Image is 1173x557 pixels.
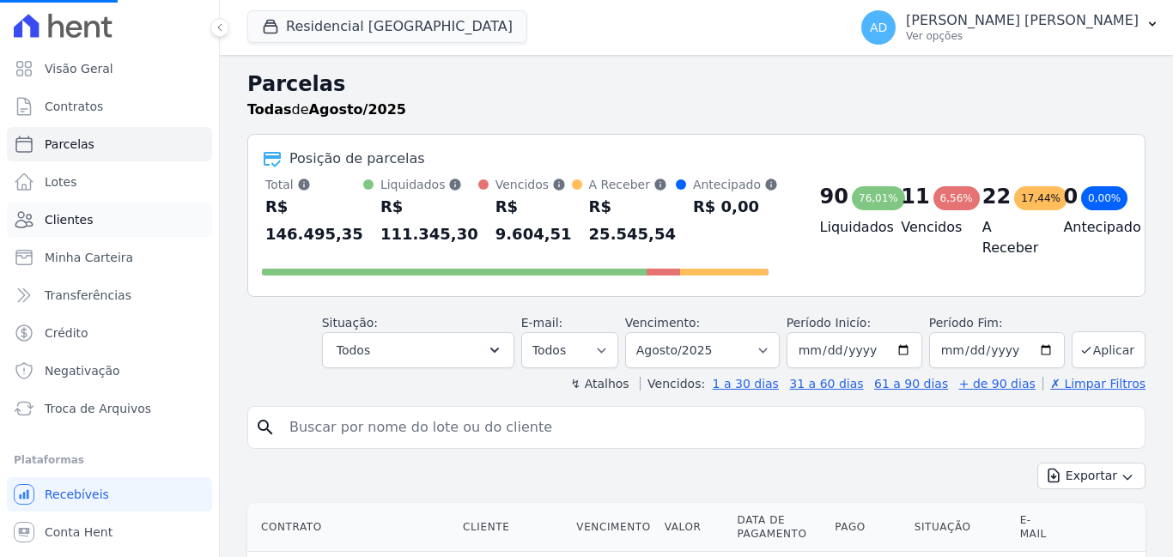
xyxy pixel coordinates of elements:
a: Contratos [7,89,212,124]
th: Pago [828,503,907,552]
div: Antecipado [693,176,778,193]
h4: A Receber [982,217,1036,258]
a: Parcelas [7,127,212,161]
div: R$ 146.495,35 [265,193,363,248]
th: Valor [658,503,731,552]
button: Residencial [GEOGRAPHIC_DATA] [247,10,527,43]
span: Parcelas [45,136,94,153]
a: Crédito [7,316,212,350]
label: Vencidos: [640,377,705,391]
h4: Vencidos [901,217,955,238]
p: [PERSON_NAME] [PERSON_NAME] [906,12,1139,29]
div: 22 [982,183,1011,210]
a: + de 90 dias [959,377,1036,391]
div: 90 [820,183,848,210]
button: Exportar [1037,463,1146,489]
span: Crédito [45,324,88,342]
div: 0 [1063,183,1078,210]
div: Plataformas [14,450,205,470]
th: Contrato [247,503,456,552]
a: Clientes [7,203,212,237]
a: Recebíveis [7,477,212,512]
span: Visão Geral [45,60,113,77]
a: Negativação [7,354,212,388]
th: Vencimento [569,503,657,552]
button: AD [PERSON_NAME] [PERSON_NAME] Ver opções [848,3,1173,51]
div: 0,00% [1081,186,1127,210]
span: AD [870,21,887,33]
h2: Parcelas [247,69,1146,100]
a: Lotes [7,165,212,199]
strong: Agosto/2025 [309,101,406,118]
th: E-mail [1013,503,1057,552]
span: Negativação [45,362,120,379]
div: 76,01% [852,186,905,210]
label: Vencimento: [625,316,700,330]
button: Todos [322,332,514,368]
span: Minha Carteira [45,249,133,266]
h4: Liquidados [820,217,874,238]
th: Cliente [456,503,569,552]
a: Troca de Arquivos [7,391,212,426]
p: de [247,100,406,120]
label: Período Inicío: [787,316,871,330]
i: search [255,417,276,438]
div: Liquidados [380,176,478,193]
h4: Antecipado [1063,217,1117,238]
div: Vencidos [495,176,572,193]
div: 6,56% [933,186,980,210]
div: R$ 9.604,51 [495,193,572,248]
th: Data de Pagamento [731,503,829,552]
a: 1 a 30 dias [713,377,779,391]
span: Conta Hent [45,524,112,541]
a: ✗ Limpar Filtros [1042,377,1146,391]
a: Transferências [7,278,212,312]
a: 61 a 90 dias [874,377,948,391]
div: R$ 25.545,54 [589,193,676,248]
label: Período Fim: [929,314,1065,332]
span: Recebíveis [45,486,109,503]
span: Lotes [45,173,77,191]
label: E-mail: [521,316,563,330]
strong: Todas [247,101,292,118]
a: Minha Carteira [7,240,212,275]
span: Clientes [45,211,93,228]
span: Contratos [45,98,103,115]
div: 17,44% [1014,186,1067,210]
span: Todos [337,340,370,360]
a: Visão Geral [7,51,212,86]
label: ↯ Atalhos [570,377,629,391]
div: R$ 0,00 [693,193,778,221]
div: 11 [901,183,929,210]
div: A Receber [589,176,676,193]
div: Total [265,176,363,193]
a: 31 a 60 dias [789,377,863,391]
div: R$ 111.345,30 [380,193,478,248]
input: Buscar por nome do lote ou do cliente [279,410,1138,445]
span: Transferências [45,287,131,304]
a: Conta Hent [7,515,212,549]
span: Troca de Arquivos [45,400,151,417]
th: Situação [908,503,1013,552]
button: Aplicar [1072,331,1146,368]
label: Situação: [322,316,378,330]
div: Posição de parcelas [289,148,425,169]
p: Ver opções [906,29,1139,43]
